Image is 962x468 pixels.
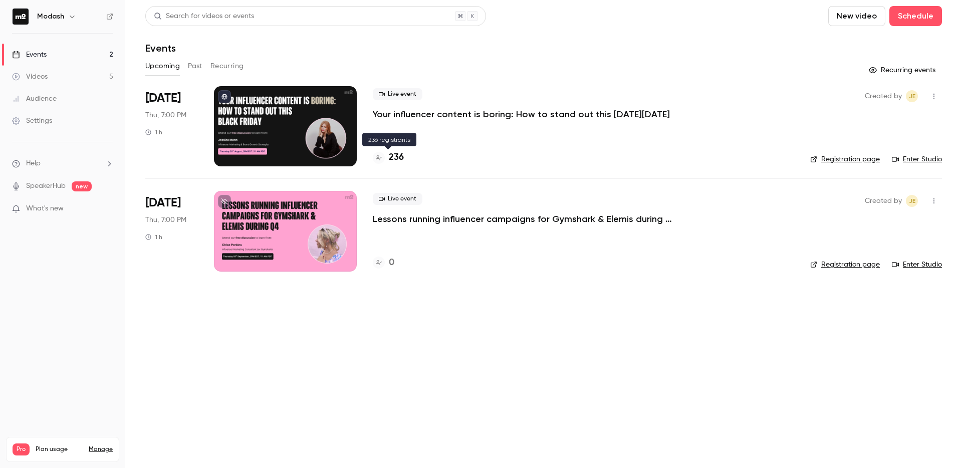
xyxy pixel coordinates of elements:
[145,90,181,106] span: [DATE]
[373,88,422,100] span: Live event
[909,195,915,207] span: JE
[26,181,66,191] a: SpeakerHub
[373,151,404,164] a: 236
[145,233,162,241] div: 1 h
[906,195,918,207] span: Jack Eaton
[12,116,52,126] div: Settings
[72,181,92,191] span: new
[810,154,880,164] a: Registration page
[145,215,186,225] span: Thu, 7:00 PM
[864,62,942,78] button: Recurring events
[12,158,113,169] li: help-dropdown-opener
[373,256,394,270] a: 0
[145,42,176,54] h1: Events
[389,256,394,270] h4: 0
[145,195,181,211] span: [DATE]
[26,158,41,169] span: Help
[865,195,902,207] span: Created by
[389,151,404,164] h4: 236
[145,128,162,136] div: 1 h
[909,90,915,102] span: JE
[145,58,180,74] button: Upcoming
[26,203,64,214] span: What's new
[37,12,64,22] h6: Modash
[889,6,942,26] button: Schedule
[145,86,198,166] div: Aug 28 Thu, 7:00 PM (Europe/London)
[154,11,254,22] div: Search for videos or events
[373,108,670,120] a: Your influencer content is boring: How to stand out this [DATE][DATE]
[892,260,942,270] a: Enter Studio
[36,445,83,453] span: Plan usage
[12,72,48,82] div: Videos
[865,90,902,102] span: Created by
[828,6,885,26] button: New video
[12,94,57,104] div: Audience
[892,154,942,164] a: Enter Studio
[810,260,880,270] a: Registration page
[145,191,198,271] div: Sep 18 Thu, 7:00 PM (Europe/London)
[210,58,244,74] button: Recurring
[12,50,47,60] div: Events
[188,58,202,74] button: Past
[373,193,422,205] span: Live event
[373,213,673,225] a: Lessons running influencer campaigns for Gymshark & Elemis during Q4
[89,445,113,453] a: Manage
[13,9,29,25] img: Modash
[145,110,186,120] span: Thu, 7:00 PM
[906,90,918,102] span: Jack Eaton
[13,443,30,455] span: Pro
